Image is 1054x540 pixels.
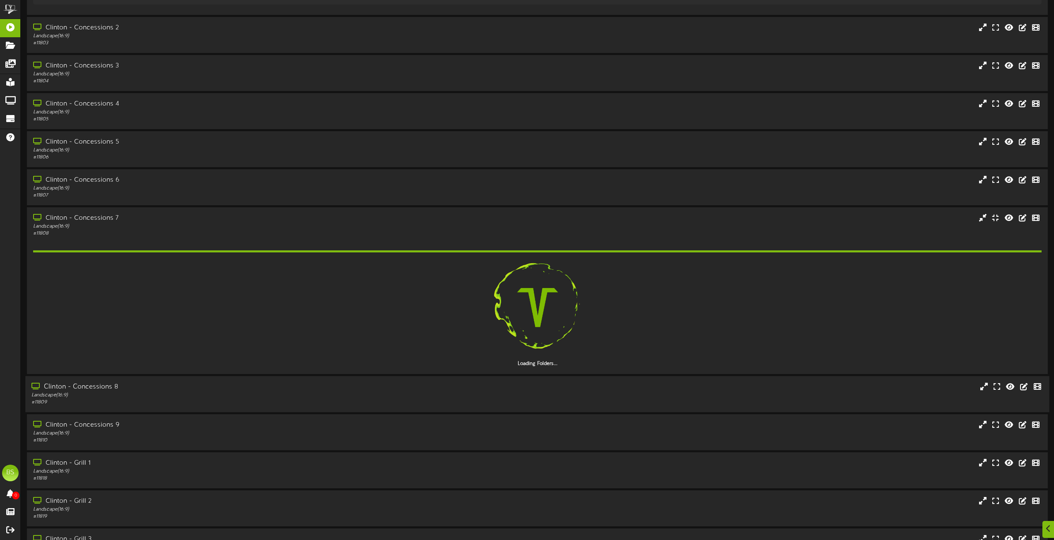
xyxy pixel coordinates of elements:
[33,185,446,192] div: Landscape ( 16:9 )
[33,420,446,430] div: Clinton - Concessions 9
[33,71,446,78] div: Landscape ( 16:9 )
[33,430,446,437] div: Landscape ( 16:9 )
[33,23,446,33] div: Clinton - Concessions 2
[33,214,446,223] div: Clinton - Concessions 7
[33,78,446,85] div: # 11804
[12,492,19,499] span: 0
[485,254,591,360] img: loading-spinner-3.png
[33,513,446,520] div: # 11819
[33,468,446,475] div: Landscape ( 16:9 )
[33,109,446,116] div: Landscape ( 16:9 )
[31,382,446,391] div: Clinton - Concessions 8
[518,361,557,367] strong: Loading Folders...
[33,497,446,506] div: Clinton - Grill 2
[33,147,446,154] div: Landscape ( 16:9 )
[33,154,446,161] div: # 11806
[33,223,446,230] div: Landscape ( 16:9 )
[33,40,446,47] div: # 11803
[31,399,446,406] div: # 11809
[33,99,446,109] div: Clinton - Concessions 4
[33,458,446,468] div: Clinton - Grill 1
[33,437,446,444] div: # 11810
[31,391,446,398] div: Landscape ( 16:9 )
[33,475,446,482] div: # 11818
[33,506,446,513] div: Landscape ( 16:9 )
[33,230,446,237] div: # 11808
[33,33,446,40] div: Landscape ( 16:9 )
[33,192,446,199] div: # 11807
[33,175,446,185] div: Clinton - Concessions 6
[33,137,446,147] div: Clinton - Concessions 5
[33,61,446,71] div: Clinton - Concessions 3
[33,116,446,123] div: # 11805
[2,465,19,481] div: BS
